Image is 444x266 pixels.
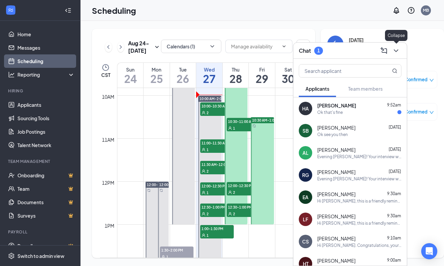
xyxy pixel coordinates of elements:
[207,190,209,195] span: 1
[101,72,110,78] span: CST
[302,127,309,134] div: SB
[228,212,232,216] svg: User
[160,247,193,253] span: 1:30-2:00 PM
[317,109,343,115] div: Ok that's fine
[249,73,275,84] h1: 29
[159,182,183,187] span: 12:00-2:00 PM
[348,86,383,92] span: Team members
[144,63,170,88] a: August 25, 2025
[17,182,75,195] a: TeamCrown
[275,73,301,84] h1: 30
[17,253,64,259] div: Switch to admin view
[17,125,75,138] a: Job Postings
[17,28,75,41] a: Home
[281,44,287,49] svg: ChevronDown
[317,169,355,175] span: [PERSON_NAME]
[317,191,355,197] span: [PERSON_NAME]
[249,63,275,88] a: August 29, 2025
[227,182,260,189] span: 12:00-12:30 PM
[231,43,279,50] input: Manage availability
[117,66,143,73] div: Sun
[317,176,401,182] div: Evening [PERSON_NAME]! Your interview will be in our [GEOGRAPHIC_DATA] location located at [STREE...
[233,212,235,216] span: 2
[380,47,388,55] svg: ComposeMessage
[302,149,309,156] div: AL
[17,71,75,78] div: Reporting
[379,45,389,56] button: ComposeMessage
[389,125,401,130] span: [DATE]
[392,6,400,14] svg: Notifications
[101,93,116,100] div: 10am
[223,73,249,84] h1: 28
[429,78,434,83] span: down
[317,154,401,160] div: Evening [PERSON_NAME]! Your interview will be in our [GEOGRAPHIC_DATA] location located at [STREE...
[207,233,209,238] span: 1
[161,255,165,259] svg: User
[117,42,124,52] button: ChevronRight
[223,63,249,88] a: August 28, 2025
[17,54,75,68] a: Scheduling
[8,71,15,78] svg: Analysis
[17,239,75,253] a: PayrollCrown
[17,41,75,54] a: Messages
[317,220,401,226] div: Hi [PERSON_NAME], this is a friendly reminder. Your meeting with Mr [PERSON_NAME] Taphouse for Wa...
[202,169,206,173] svg: User
[144,73,170,84] h1: 25
[207,169,209,174] span: 2
[317,213,355,220] span: [PERSON_NAME]
[302,194,309,201] div: EA
[253,124,256,128] svg: Sync
[101,136,116,143] div: 11am
[200,204,234,210] span: 12:30-1:00 PM
[202,111,206,115] svg: User
[317,102,356,109] span: [PERSON_NAME]
[317,257,355,264] span: [PERSON_NAME]
[331,40,339,48] svg: ArrowLeft
[233,190,235,195] span: 2
[65,7,71,14] svg: Collapse
[317,242,401,248] div: Hi [PERSON_NAME]. Congratulations, your meeting with Mr [PERSON_NAME] for Wait Staff at Mr. Brews...
[302,238,309,245] div: CS
[200,182,234,189] span: 12:00-12:30 PM
[228,190,232,194] svg: User
[202,191,206,195] svg: User
[233,126,235,131] span: 1
[202,148,206,152] svg: User
[407,6,415,14] svg: QuestionInfo
[387,235,401,240] span: 9:10am
[296,40,310,54] a: Settings
[147,189,151,192] svg: Sync
[306,86,329,92] span: Applicants
[302,172,309,178] div: RG
[299,47,311,54] h3: Chat
[421,243,437,259] div: Open Intercom Messenger
[103,222,116,229] div: 1pm
[228,126,232,130] svg: User
[405,76,428,83] span: Confirmed
[8,159,73,164] div: Team Management
[170,73,196,84] h1: 26
[207,147,209,152] span: 1
[17,169,75,182] a: OnboardingCrown
[387,102,401,107] span: 9:52am
[200,102,234,109] span: 10:00-10:30 AM
[207,110,209,115] span: 2
[227,118,260,125] span: 10:30-11:00 AM
[227,204,260,210] span: 12:30-1:00 PM
[327,36,343,52] button: back-button
[387,258,401,263] span: 9:00am
[170,66,196,73] div: Tue
[389,169,401,174] span: [DATE]
[392,47,400,55] svg: ChevronDown
[317,124,355,131] span: [PERSON_NAME]
[117,43,124,51] svg: ChevronRight
[200,96,229,101] span: 10:00 AM-2:00 PM
[196,73,222,84] h1: 27
[128,40,153,54] h3: Aug 24 - [DATE]
[392,68,397,74] svg: MagnifyingGlass
[196,66,222,73] div: Wed
[387,213,401,218] span: 9:30am
[249,66,275,73] div: Fri
[317,48,320,53] div: 1
[117,63,143,88] a: August 24, 2025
